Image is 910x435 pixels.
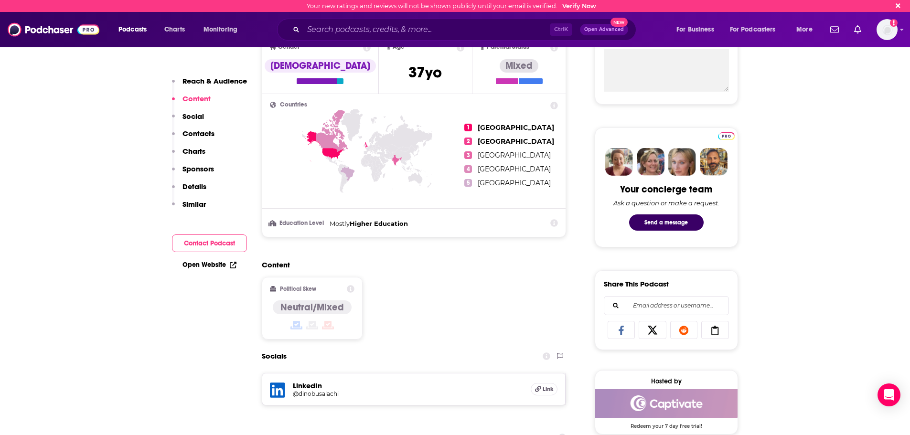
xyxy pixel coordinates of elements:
span: Charts [164,23,185,36]
span: More [796,23,813,36]
input: Search podcasts, credits, & more... [303,22,550,37]
span: Countries [280,102,307,108]
button: Sponsors [172,164,214,182]
button: Send a message [629,214,704,231]
span: Age [393,44,405,50]
a: Pro website [718,131,735,140]
span: 1 [464,124,472,131]
a: Share on Reddit [670,321,698,339]
img: Sydney Profile [605,148,633,176]
img: Podchaser - Follow, Share and Rate Podcasts [8,21,99,39]
h3: Education Level [270,220,326,226]
div: Mixed [500,59,538,73]
span: Ctrl K [550,23,572,36]
button: open menu [112,22,159,37]
span: [GEOGRAPHIC_DATA] [478,137,554,146]
input: Email address or username... [612,297,721,315]
div: Hosted by [595,377,738,385]
span: For Business [676,23,714,36]
a: Link [531,383,557,395]
a: Show notifications dropdown [850,21,865,38]
p: Charts [182,147,205,156]
button: Similar [172,200,206,217]
div: Search podcasts, credits, & more... [286,19,645,41]
h4: Neutral/Mixed [280,301,344,313]
div: Search followers [604,296,729,315]
h5: @dinobusalachi [293,390,446,397]
span: [GEOGRAPHIC_DATA] [478,165,551,173]
p: Reach & Audience [182,76,247,85]
p: Social [182,112,204,121]
span: Gender [278,44,300,50]
span: 5 [464,179,472,187]
button: open menu [670,22,726,37]
span: Link [543,385,554,393]
p: Details [182,182,206,191]
span: Monitoring [203,23,237,36]
span: Redeem your 7 day free trial! [595,418,738,429]
a: @dinobusalachi [293,390,524,397]
a: Share on Facebook [608,321,635,339]
div: Your new ratings and reviews will not be shown publicly until your email is verified. [307,2,596,10]
p: Content [182,94,211,103]
img: Podchaser Pro [718,132,735,140]
a: Share on X/Twitter [639,321,666,339]
button: Contact Podcast [172,234,247,252]
span: 4 [464,165,472,173]
h2: Content [262,260,559,269]
span: New [610,18,628,27]
span: 2 [464,138,472,145]
a: Show notifications dropdown [826,21,843,38]
span: Podcasts [118,23,147,36]
div: Open Intercom Messenger [878,383,900,406]
p: Sponsors [182,164,214,173]
span: [GEOGRAPHIC_DATA] [478,123,554,132]
button: Reach & Audience [172,76,247,94]
span: For Podcasters [730,23,776,36]
p: Contacts [182,129,214,138]
button: Charts [172,147,205,164]
a: Charts [158,22,191,37]
span: Logged in as Alexish212 [877,19,898,40]
div: Your concierge team [620,183,712,195]
button: Open AdvancedNew [580,24,628,35]
span: Mostly [330,220,350,227]
img: Jon Profile [700,148,728,176]
h5: LinkedIn [293,381,524,390]
a: Open Website [182,261,236,269]
button: open menu [197,22,250,37]
span: Open Advanced [584,27,624,32]
div: [DEMOGRAPHIC_DATA] [265,59,376,73]
a: Verify Now [562,2,596,10]
a: Captivate Deal: Redeem your 7 day free trial! [595,389,738,428]
span: 3 [464,151,472,159]
button: Contacts [172,129,214,147]
img: Jules Profile [668,148,696,176]
h2: Socials [262,347,287,365]
button: Social [172,112,204,129]
img: User Profile [877,19,898,40]
h2: Political Skew [280,286,316,292]
span: [GEOGRAPHIC_DATA] [478,151,551,159]
span: [GEOGRAPHIC_DATA] [478,179,551,187]
button: open menu [790,22,824,37]
button: Show profile menu [877,19,898,40]
button: open menu [724,22,790,37]
p: Similar [182,200,206,209]
button: Details [172,182,206,200]
button: Content [172,94,211,112]
img: Barbara Profile [637,148,664,176]
span: Parental Status [487,44,529,50]
a: Copy Link [701,321,729,339]
span: Higher Education [350,220,408,227]
img: Captivate Deal: Redeem your 7 day free trial! [595,389,738,418]
svg: Email not verified [890,19,898,27]
h3: Share This Podcast [604,279,669,288]
div: Ask a question or make a request. [613,199,719,207]
span: 37 yo [408,63,442,82]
